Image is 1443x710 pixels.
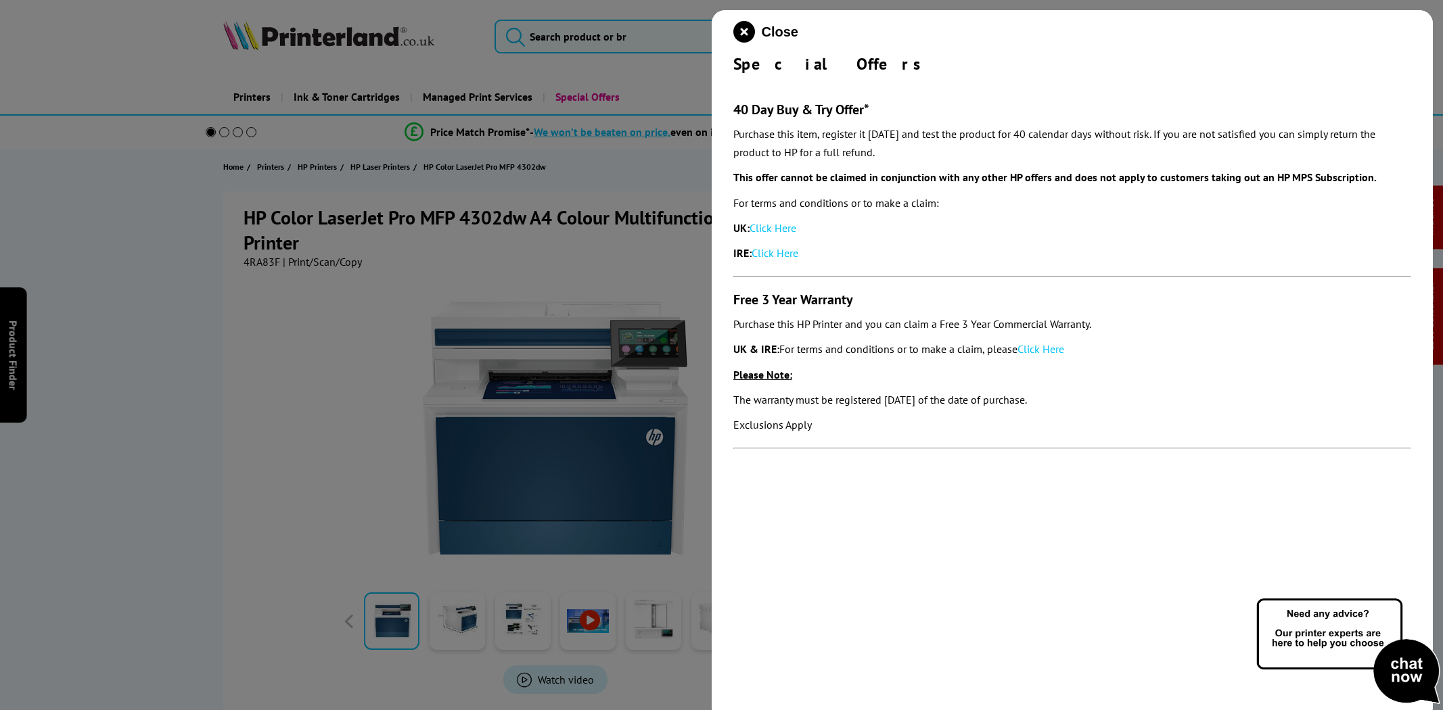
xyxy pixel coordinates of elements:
strong: IRE: [733,246,752,260]
span: Close [762,24,798,40]
p: Purchase this HP Printer and you can claim a Free 3 Year Commercial Warranty. [733,315,1412,333]
a: Click Here [1017,342,1064,356]
div: Special Offers [733,53,1412,74]
em: Exclusions Apply [733,418,812,431]
strong: UK: [733,221,750,235]
p: Purchase this item, register it [DATE] and test the product for 40 calendar days without risk. If... [733,125,1412,162]
a: Click Here [750,221,796,235]
strong: Please Note: [733,368,792,381]
h3: Free 3 Year Warranty [733,291,1412,308]
h3: 40 Day Buy & Try Offer* [733,101,1412,118]
a: Click Here [752,246,798,260]
img: Open Live Chat window [1254,596,1443,707]
button: close modal [733,21,798,43]
strong: This offer cannot be claimed in conjunction with any other HP offers and does not apply to custom... [733,170,1377,184]
p: For terms and conditions or to make a claim: [733,194,1412,212]
p: For terms and conditions or to make a claim, please [733,340,1412,358]
em: The warranty must be registered [DATE] of the date of purchase. [733,393,1027,406]
strong: UK & IRE: [733,342,779,356]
